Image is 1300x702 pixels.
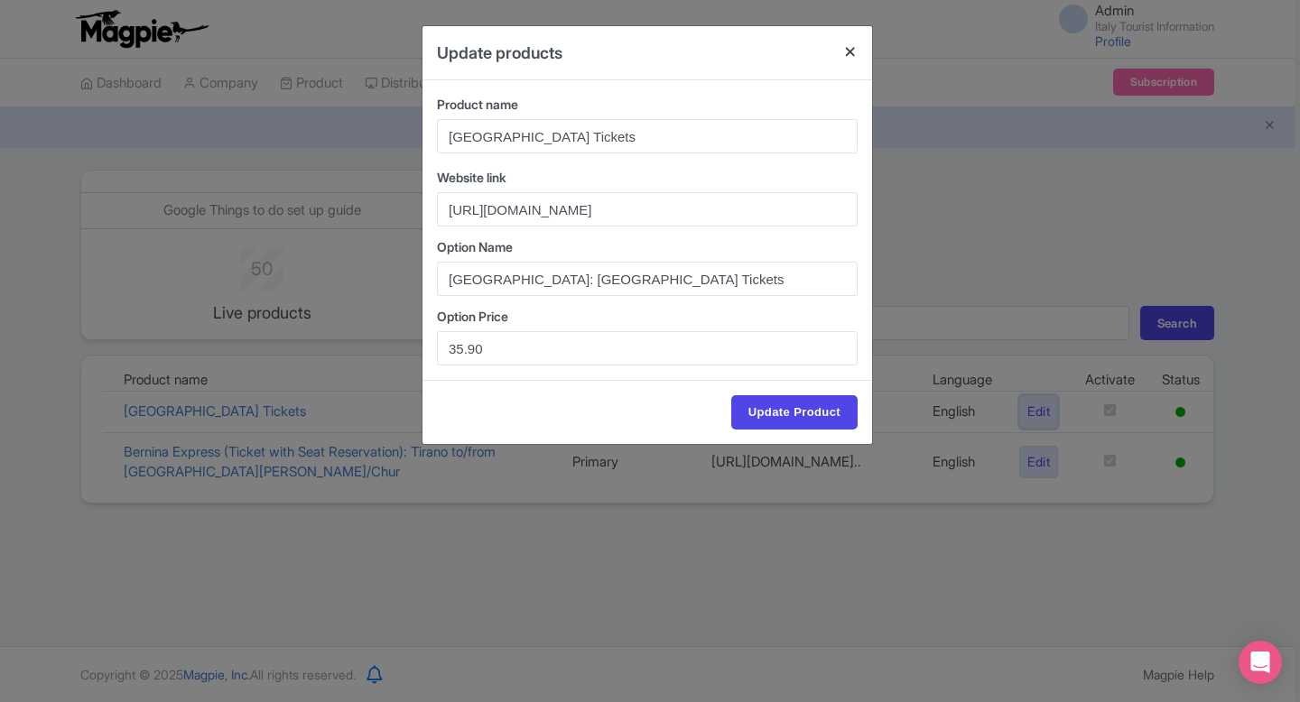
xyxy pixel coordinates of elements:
[437,309,508,324] span: Option Price
[829,26,872,78] button: Close
[437,331,858,365] input: Options Price
[437,239,513,254] span: Option Name
[437,41,562,65] h4: Update products
[437,262,858,296] input: Options name
[437,119,858,153] input: Product name
[437,192,858,226] input: Website link
[437,97,518,112] span: Product name
[437,170,506,185] span: Website link
[1239,641,1282,684] div: Open Intercom Messenger
[731,395,858,430] input: Update Product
